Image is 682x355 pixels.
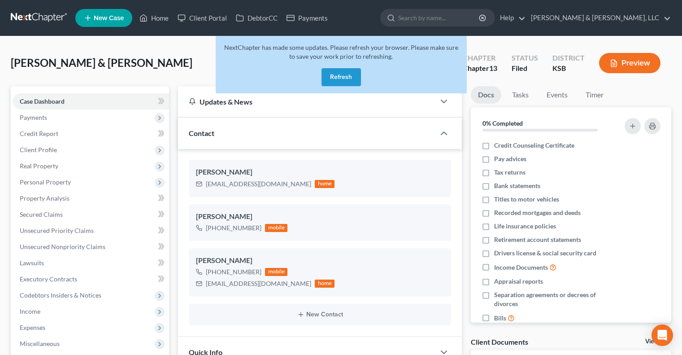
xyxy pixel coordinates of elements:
a: [PERSON_NAME] & [PERSON_NAME], LLC [526,10,671,26]
span: Expenses [20,324,45,331]
div: [PERSON_NAME] [196,211,444,222]
div: Updates & News [189,97,424,106]
a: Payments [282,10,332,26]
span: Tax returns [494,168,526,177]
a: DebtorCC [231,10,282,26]
span: Drivers license & social security card [494,249,596,258]
span: Real Property [20,162,58,170]
span: Income Documents [494,263,548,272]
a: Docs [471,86,501,104]
div: [PERSON_NAME] [196,167,444,178]
a: Home [135,10,173,26]
span: Recorded mortgages and deeds [494,208,581,217]
div: KSB [552,63,585,74]
button: Refresh [321,68,361,86]
a: Client Portal [173,10,231,26]
span: Pay advices [494,154,526,163]
span: Lawsuits [20,259,44,267]
button: New Contact [196,311,444,318]
span: 13 [489,64,497,72]
div: Chapter [463,53,497,63]
span: Separation agreements or decrees of divorces [494,290,613,308]
span: Client Profile [20,146,57,153]
div: [EMAIL_ADDRESS][DOMAIN_NAME] [206,180,311,188]
span: Retirement account statements [494,235,581,244]
span: Bank statements [494,181,540,190]
span: Bills [494,314,506,323]
a: Unsecured Nonpriority Claims [13,239,169,255]
span: Unsecured Nonpriority Claims [20,243,105,250]
span: Personal Property [20,178,71,186]
a: Property Analysis [13,190,169,206]
div: Client Documents [471,337,528,346]
span: NextChapter has made some updates. Please refresh your browser. Please make sure to save your wor... [224,44,458,60]
div: [PHONE_NUMBER] [206,224,261,232]
a: Secured Claims [13,206,169,223]
div: [PHONE_NUMBER] [206,267,261,276]
span: Property Analysis [20,194,70,202]
span: Executory Contracts [20,275,77,283]
input: Search by name... [398,9,480,26]
div: mobile [265,224,287,232]
span: Income [20,307,40,315]
span: Titles to motor vehicles [494,195,559,204]
span: Life insurance policies [494,222,556,231]
div: home [315,180,334,188]
span: Credit Counseling Certificate [494,141,574,150]
a: Credit Report [13,126,169,142]
a: Executory Contracts [13,271,169,287]
span: Credit Report [20,130,58,137]
a: Timer [578,86,611,104]
span: New Case [94,15,124,22]
div: Status [512,53,538,63]
strong: 0% Completed [482,119,523,127]
span: Case Dashboard [20,97,65,105]
span: Miscellaneous [20,340,60,347]
span: [PERSON_NAME] & [PERSON_NAME] [11,56,192,69]
div: home [315,280,334,288]
span: Codebtors Insiders & Notices [20,291,101,299]
div: [EMAIL_ADDRESS][DOMAIN_NAME] [206,279,311,288]
div: Chapter [463,63,497,74]
button: Preview [599,53,660,73]
a: View All [645,338,668,345]
span: Payments [20,114,47,121]
div: District [552,53,585,63]
a: Events [539,86,575,104]
div: [PERSON_NAME] [196,255,444,266]
div: Open Intercom Messenger [652,324,673,346]
a: Lawsuits [13,255,169,271]
div: Filed [512,63,538,74]
a: Unsecured Priority Claims [13,223,169,239]
span: Contact [189,129,214,137]
div: mobile [265,268,287,276]
span: Unsecured Priority Claims [20,227,94,234]
span: Secured Claims [20,210,63,218]
a: Case Dashboard [13,93,169,110]
a: Tasks [505,86,536,104]
a: Help [495,10,526,26]
span: Appraisal reports [494,277,543,286]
